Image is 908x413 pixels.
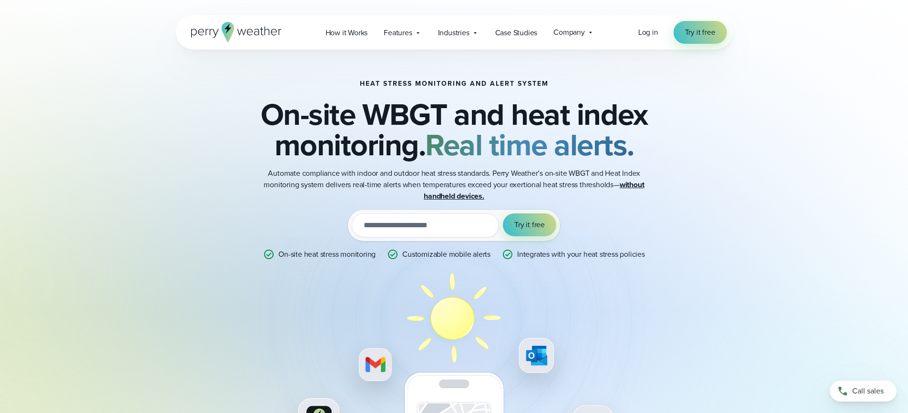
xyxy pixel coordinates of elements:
[317,23,376,42] a: How it Works
[425,122,634,167] strong: Real time alerts.
[438,27,469,39] span: Industries
[685,27,715,38] span: Try it free
[495,27,538,39] span: Case Studies
[360,80,549,88] h1: Heat Stress Monitoring and Alert System
[326,27,368,39] span: How it Works
[673,21,727,44] a: Try it free
[514,219,545,231] span: Try it free
[487,23,546,42] a: Case Studies
[553,27,585,38] span: Company
[517,249,645,260] p: Integrates with your heat stress policies
[830,381,897,402] a: Call sales
[224,99,685,160] h2: On-site WBGT and heat index monitoring.
[384,27,412,39] span: Features
[264,168,645,202] p: Automate compliance with indoor and outdoor heat stress standards. Perry Weather’s on-site WBGT a...
[503,213,556,236] button: Try it free
[278,249,376,260] p: On-site heat stress monitoring
[638,27,658,38] a: Log in
[852,385,884,397] span: Call sales
[424,179,644,201] strong: without handheld devices.
[402,249,490,260] p: Customizable mobile alerts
